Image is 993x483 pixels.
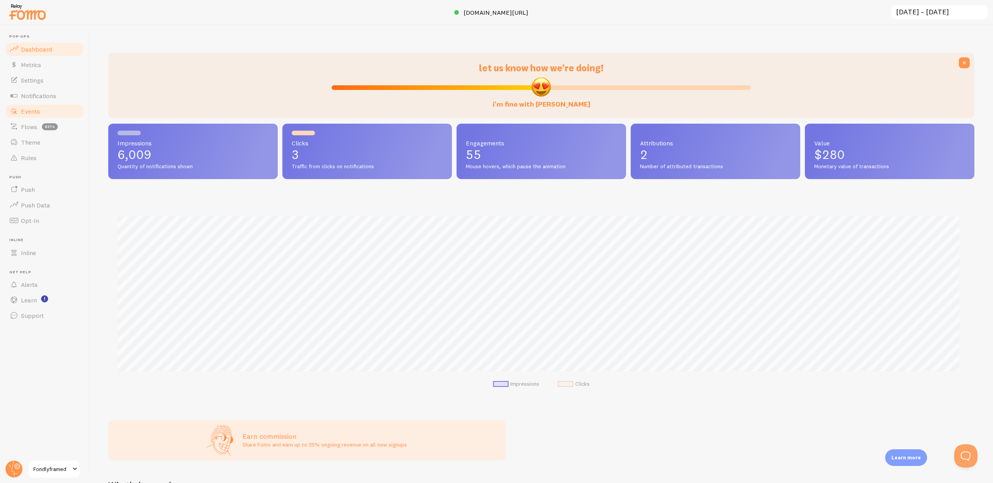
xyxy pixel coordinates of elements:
[5,72,85,88] a: Settings
[292,163,443,170] span: Traffic from clicks on notifications
[21,138,40,146] span: Theme
[466,140,617,146] span: Engagements
[292,148,443,161] p: 3
[5,182,85,197] a: Push
[9,34,85,39] span: Pop-ups
[5,57,85,72] a: Metrics
[118,148,268,161] p: 6,009
[5,119,85,135] a: Flows beta
[466,163,617,170] span: Mouse hovers, which pause the animation
[42,123,58,130] span: beta
[640,163,791,170] span: Number of attributed transactions
[118,140,268,146] span: Impressions
[5,245,85,260] a: Inline
[954,444,977,467] iframe: Help Scout Beacon - Open
[5,213,85,228] a: Opt-In
[21,154,36,162] span: Rules
[21,45,52,53] span: Dashboard
[33,464,70,474] span: Fondlyframed
[21,296,37,304] span: Learn
[21,217,39,224] span: Opt-In
[814,140,965,146] span: Value
[242,441,407,448] p: Share Fomo and earn up to 25% ongoing revenue on all new signups
[891,454,921,461] p: Learn more
[118,163,268,170] span: Quantity of notifications shown
[21,123,37,131] span: Flows
[5,88,85,103] a: Notifications
[21,61,41,69] span: Metrics
[21,249,36,257] span: Inline
[5,150,85,166] a: Rules
[28,460,80,478] a: Fondlyframed
[21,107,40,115] span: Events
[814,147,845,162] span: $280
[21,312,44,319] span: Support
[5,135,85,150] a: Theme
[814,163,965,170] span: Monetary value of transactions
[5,197,85,213] a: Push Data
[41,295,48,302] svg: <p>Watch New Feature Tutorials!</p>
[21,186,35,193] span: Push
[5,277,85,292] a: Alerts
[9,238,85,243] span: Inline
[479,62,604,74] span: let us know how we're doing!
[9,270,85,275] span: Get Help
[9,175,85,180] span: Push
[5,41,85,57] a: Dashboard
[8,2,47,22] img: fomo-relay-logo-orange.svg
[292,140,443,146] span: Clicks
[493,381,539,388] li: Impressions
[885,449,927,466] div: Learn more
[493,92,590,109] label: i'm fine with [PERSON_NAME]
[21,92,56,100] span: Notifications
[531,76,552,97] img: emoji.png
[242,432,407,441] h3: Earn commission
[5,103,85,119] a: Events
[21,281,38,288] span: Alerts
[558,381,590,388] li: Clicks
[21,76,43,84] span: Settings
[5,292,85,308] a: Learn
[21,201,50,209] span: Push Data
[5,308,85,323] a: Support
[466,148,617,161] p: 55
[640,148,791,161] p: 2
[640,140,791,146] span: Attributions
